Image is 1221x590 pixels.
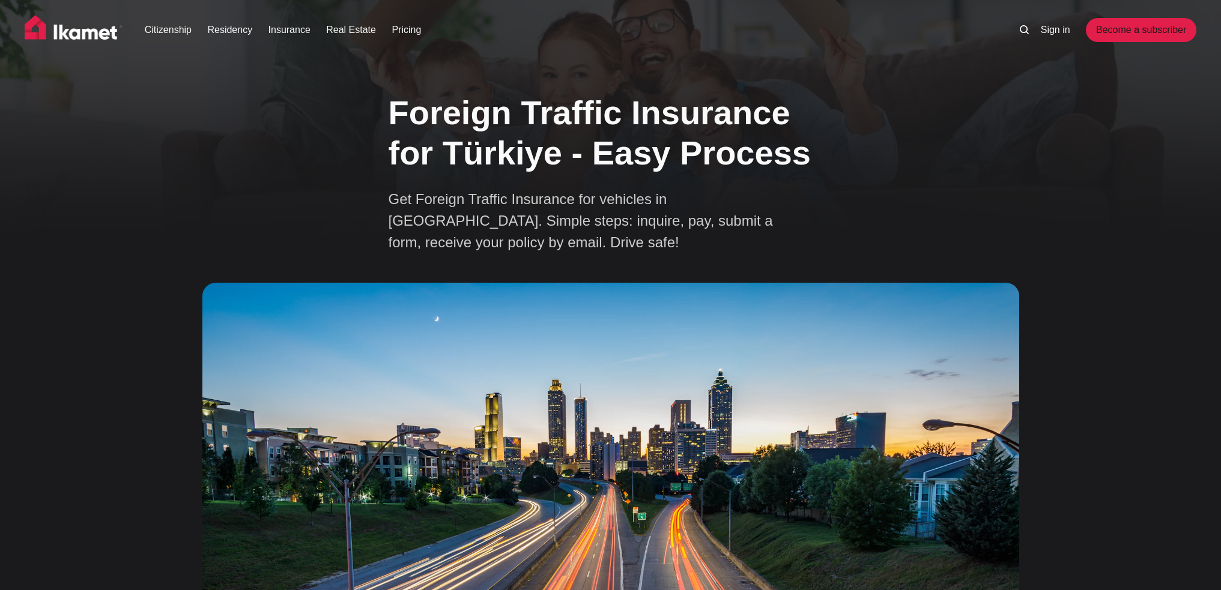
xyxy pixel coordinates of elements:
[389,92,833,173] h1: Foreign Traffic Insurance for Türkiye - Easy Process
[1041,23,1070,37] a: Sign in
[25,15,123,45] img: Ikamet home
[145,23,192,37] a: Citizenship
[389,188,809,253] p: Get Foreign Traffic Insurance for vehicles in [GEOGRAPHIC_DATA]. Simple steps: inquire, pay, subm...
[392,23,421,37] a: Pricing
[207,23,252,37] a: Residency
[268,23,311,37] a: Insurance
[1086,18,1196,42] a: Become a subscriber
[326,23,376,37] a: Real Estate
